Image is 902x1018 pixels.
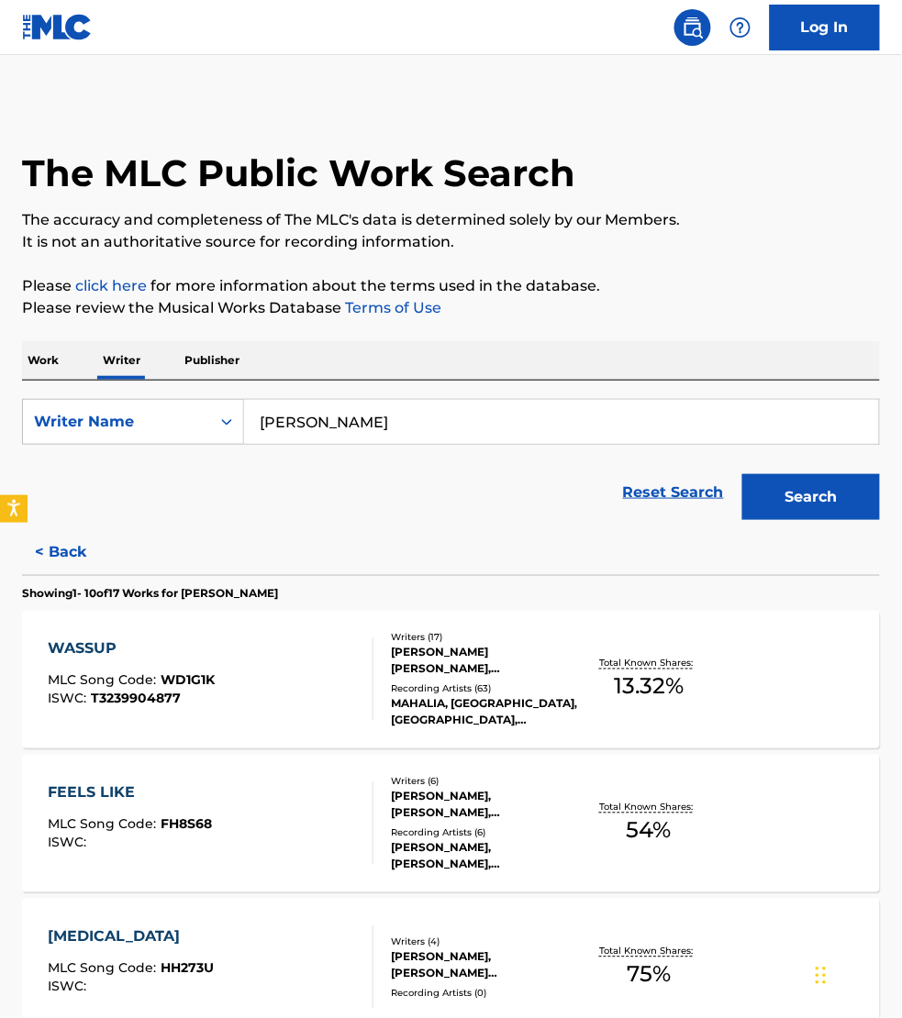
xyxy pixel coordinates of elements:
[391,987,577,1001] div: Recording Artists ( 0 )
[48,979,91,995] span: ISWC :
[179,341,245,380] p: Publisher
[161,672,215,689] span: WD1G1K
[391,631,577,645] div: Writers ( 17 )
[810,930,902,1018] iframe: Chat Widget
[600,945,698,958] p: Total Known Shares:
[22,399,880,529] form: Search Form
[22,585,278,602] p: Showing 1 - 10 of 17 Works for [PERSON_NAME]
[97,341,146,380] p: Writer
[391,826,577,840] div: Recording Artists ( 6 )
[48,926,214,948] div: [MEDICAL_DATA]
[22,14,93,40] img: MLC Logo
[48,816,161,833] span: MLC Song Code :
[48,672,161,689] span: MLC Song Code :
[391,696,577,729] div: MAHALIA, [GEOGRAPHIC_DATA], [GEOGRAPHIC_DATA],[GEOGRAPHIC_DATA] RADICAL, [PERSON_NAME]|KOJEY RADI...
[48,835,91,851] span: ISWC :
[391,682,577,696] div: Recording Artists ( 63 )
[391,949,577,982] div: [PERSON_NAME], [PERSON_NAME] [PERSON_NAME] [PERSON_NAME], [PERSON_NAME]
[391,840,577,873] div: [PERSON_NAME], [PERSON_NAME], [PERSON_NAME], [PERSON_NAME], [PERSON_NAME]
[22,275,880,297] p: Please for more information about the terms used in the database.
[48,960,161,977] span: MLC Song Code :
[391,935,577,949] div: Writers ( 4 )
[161,816,212,833] span: FH8S68
[34,411,199,433] div: Writer Name
[391,789,577,822] div: [PERSON_NAME], [PERSON_NAME], [PERSON_NAME] [PERSON_NAME], [PERSON_NAME], [PERSON_NAME], [PERSON_...
[391,775,577,789] div: Writers ( 6 )
[22,755,880,892] a: FEELS LIKEMLC Song Code:FH8S68ISWC:Writers (6)[PERSON_NAME], [PERSON_NAME], [PERSON_NAME] [PERSON...
[600,657,698,670] p: Total Known Shares:
[22,231,880,253] p: It is not an authoritative source for recording information.
[22,297,880,319] p: Please review the Musical Works Database
[22,611,880,748] a: WASSUPMLC Song Code:WD1G1KISWC:T3239904877Writers (17)[PERSON_NAME] [PERSON_NAME], [PERSON_NAME],...
[22,209,880,231] p: The accuracy and completeness of The MLC's data is determined solely by our Members.
[22,341,64,380] p: Work
[742,474,880,520] button: Search
[48,638,215,660] div: WASSUP
[48,691,91,707] span: ISWC :
[722,9,759,46] div: Help
[627,814,672,847] span: 54 %
[627,958,671,991] span: 75 %
[91,691,181,707] span: T3239904877
[161,960,214,977] span: HH273U
[729,17,752,39] img: help
[22,150,575,196] h1: The MLC Public Work Search
[341,299,441,316] a: Terms of Use
[682,17,704,39] img: search
[48,782,212,804] div: FEELS LIKE
[674,9,711,46] a: Public Search
[770,5,880,50] a: Log In
[600,801,698,814] p: Total Known Shares:
[391,645,577,678] div: [PERSON_NAME] [PERSON_NAME], [PERSON_NAME], [PERSON_NAME], [PERSON_NAME], [PERSON_NAME], [PERSON_...
[816,948,827,1003] div: Drag
[614,670,684,703] span: 13.32 %
[75,277,147,294] a: click here
[22,529,132,575] button: < Back
[614,472,733,513] a: Reset Search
